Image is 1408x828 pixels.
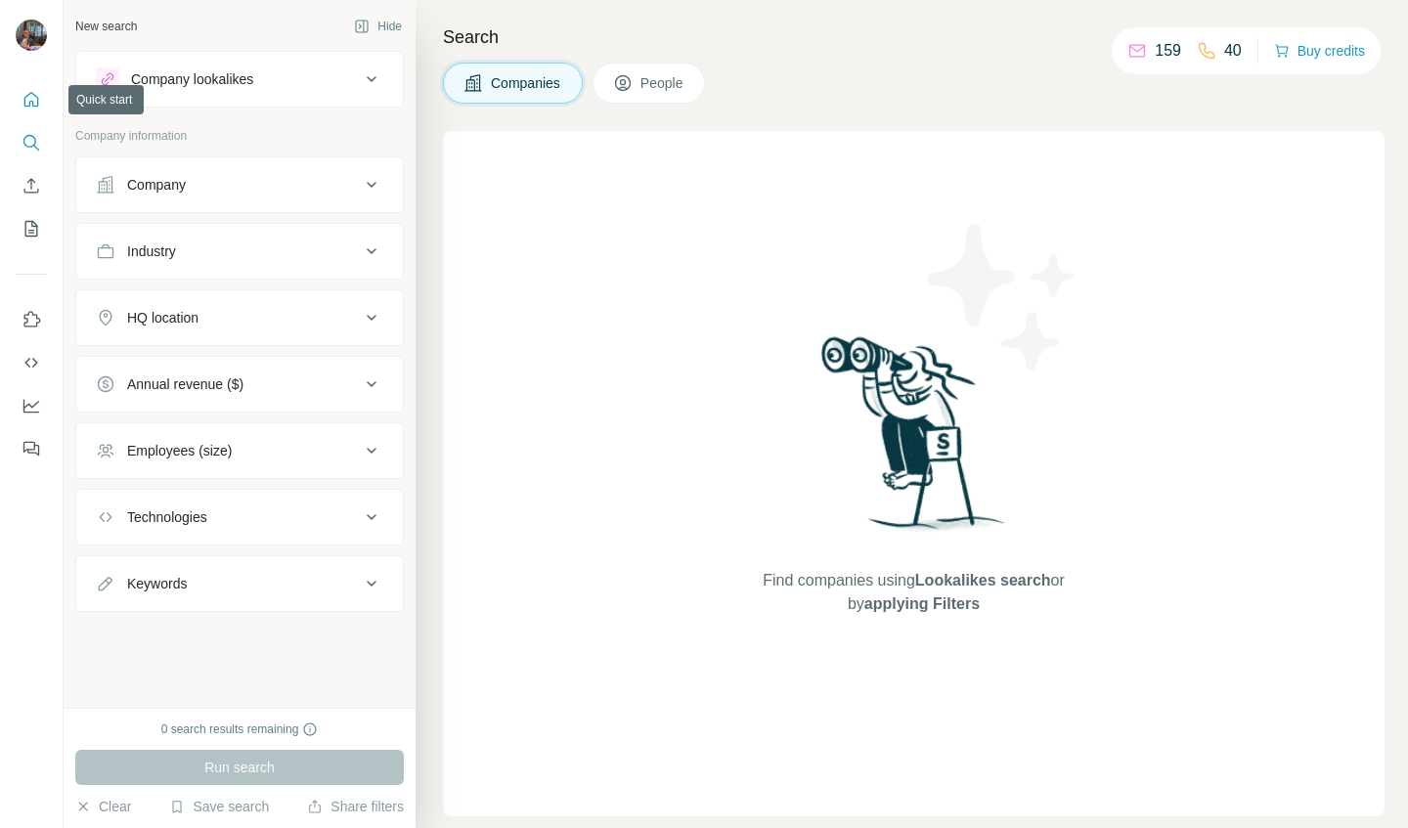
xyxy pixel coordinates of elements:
[76,294,403,341] button: HQ location
[491,73,562,93] span: Companies
[16,302,47,337] button: Use Surfe on LinkedIn
[1155,39,1181,63] p: 159
[75,18,137,35] div: New search
[75,797,131,816] button: Clear
[16,431,47,466] button: Feedback
[813,331,1016,549] img: Surfe Illustration - Woman searching with binoculars
[76,161,403,208] button: Company
[76,228,403,275] button: Industry
[16,388,47,423] button: Dashboard
[443,23,1385,51] h4: Search
[16,345,47,380] button: Use Surfe API
[127,574,187,593] div: Keywords
[864,595,980,612] span: applying Filters
[16,168,47,203] button: Enrich CSV
[161,720,319,738] div: 0 search results remaining
[127,507,207,527] div: Technologies
[1224,39,1242,63] p: 40
[16,211,47,246] button: My lists
[169,797,269,816] button: Save search
[76,560,403,607] button: Keywords
[127,175,186,195] div: Company
[127,308,198,327] div: HQ location
[127,241,176,261] div: Industry
[131,69,253,89] div: Company lookalikes
[127,441,232,460] div: Employees (size)
[16,20,47,51] img: Avatar
[16,82,47,117] button: Quick start
[76,56,403,103] button: Company lookalikes
[127,374,243,394] div: Annual revenue ($)
[1274,37,1365,65] button: Buy credits
[757,569,1070,616] span: Find companies using or by
[914,209,1090,385] img: Surfe Illustration - Stars
[76,361,403,408] button: Annual revenue ($)
[307,797,404,816] button: Share filters
[16,125,47,160] button: Search
[75,127,404,145] p: Company information
[340,12,416,41] button: Hide
[76,427,403,474] button: Employees (size)
[76,494,403,541] button: Technologies
[640,73,685,93] span: People
[915,572,1051,588] span: Lookalikes search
